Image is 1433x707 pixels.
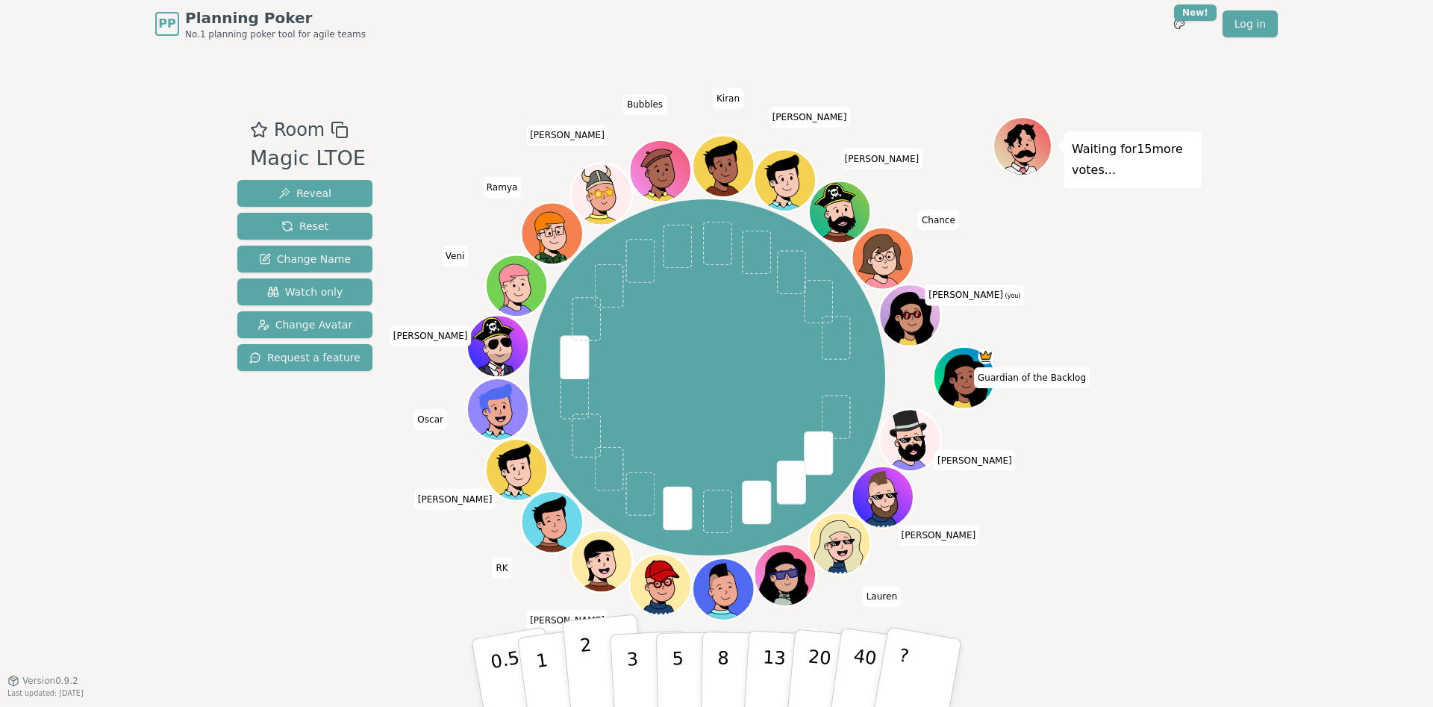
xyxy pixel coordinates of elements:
span: (you) [1003,293,1021,299]
span: Watch only [267,284,343,299]
span: Click to change your name [840,148,922,169]
span: Version 0.9.2 [22,675,78,687]
span: Planning Poker [185,7,366,28]
button: Change Name [237,246,372,272]
button: Change Avatar [237,311,372,338]
span: No.1 planning poker tool for agile teams [185,28,366,40]
span: Click to change your name [769,106,851,127]
span: Click to change your name [623,94,666,115]
span: PP [158,15,175,33]
div: Magic LTOE [250,143,366,174]
span: Click to change your name [925,284,1024,305]
button: Version0.9.2 [7,675,78,687]
span: Click to change your name [934,449,1016,470]
span: Click to change your name [442,246,469,267]
p: Waiting for 15 more votes... [1072,139,1194,181]
span: Request a feature [249,350,360,365]
button: Click to change your avatar [881,286,939,344]
span: Reveal [278,186,331,201]
span: Click to change your name [863,586,901,607]
span: Change Avatar [257,317,353,332]
span: Click to change your name [898,525,980,546]
button: Request a feature [237,344,372,371]
button: Add as favourite [250,116,268,143]
span: Click to change your name [413,408,447,429]
span: Click to change your name [918,209,959,230]
button: New! [1166,10,1193,37]
span: Reset [281,219,328,234]
span: Click to change your name [974,367,1090,388]
span: Click to change your name [713,87,743,108]
span: Click to change your name [526,609,608,630]
span: Change Name [259,252,351,267]
span: Click to change your name [414,488,496,509]
span: Click to change your name [483,176,522,197]
span: Guardian of the Backlog is the host [978,349,993,364]
button: Reset [237,213,372,240]
span: Click to change your name [390,326,472,346]
div: New! [1174,4,1217,21]
button: Reveal [237,180,372,207]
span: Room [274,116,325,143]
button: Watch only [237,278,372,305]
a: PPPlanning PokerNo.1 planning poker tool for agile teams [155,7,366,40]
a: Log in [1223,10,1278,37]
span: Click to change your name [800,628,819,649]
span: Last updated: [DATE] [7,689,84,697]
span: Click to change your name [526,125,608,146]
span: Click to change your name [492,558,511,579]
